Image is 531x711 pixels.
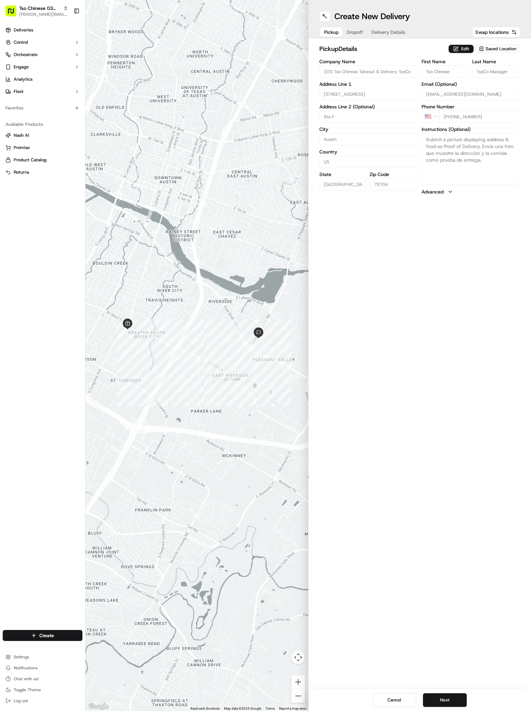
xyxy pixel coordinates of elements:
[31,65,112,72] div: Start new chat
[319,172,367,177] label: State
[5,157,80,163] a: Product Catalog
[190,706,220,711] button: Keyboard shortcuts
[371,29,406,36] span: Delivery Details
[14,153,52,160] span: Knowledge Base
[14,169,29,175] span: Returns
[319,104,418,109] label: Address Line 2 (Optional)
[31,72,94,78] div: We're available if you need us!
[14,687,41,693] span: Toggle Theme
[291,689,305,703] button: Zoom out
[319,156,418,168] input: Enter country
[68,170,83,175] span: Pylon
[3,155,82,165] button: Product Catalog
[14,52,38,58] span: Orchestrate
[4,150,55,162] a: 📗Knowledge Base
[3,696,82,706] button: Log out
[14,76,32,82] span: Analytics
[3,663,82,673] button: Notifications
[7,7,21,21] img: Nash
[14,665,38,671] span: Notifications
[95,124,109,130] span: [DATE]
[486,46,516,52] span: Saved Location
[21,124,90,130] span: [PERSON_NAME] (Store Manager)
[3,119,82,130] div: Available Products
[14,654,29,660] span: Settings
[14,132,29,138] span: Nash AI
[7,153,12,159] div: 📗
[57,106,59,111] span: •
[370,172,417,177] label: Zip Code
[3,130,82,141] button: Nash AI
[291,675,305,689] button: Zoom in
[14,27,33,33] span: Deliveries
[319,59,418,64] label: Company Name
[3,62,82,72] button: Engage
[475,44,520,54] button: Saved Location
[319,127,418,132] label: City
[5,169,80,175] a: Returns
[319,110,418,123] input: Apartment, suite, unit, etc.
[14,89,24,95] span: Fleet
[3,37,82,48] button: Control
[3,103,82,113] div: Favorites
[3,49,82,60] button: Orchestrate
[3,652,82,662] button: Settings
[224,707,261,710] span: Map data ©2025 Google
[14,157,47,163] span: Product Catalog
[291,650,305,664] button: Map camera controls
[7,118,18,129] img: Antonia (Store Manager)
[422,188,443,195] label: Advanced
[3,630,82,641] button: Create
[3,167,82,178] button: Returns
[3,142,82,153] button: Promise
[14,676,39,682] span: Chat with us!
[3,685,82,695] button: Toggle Theme
[422,65,469,78] input: Enter first name
[319,82,418,86] label: Address Line 1
[472,59,520,64] label: Last Name
[91,124,94,130] span: •
[422,88,520,100] input: Enter email address
[5,132,80,138] a: Nash AI
[422,133,520,184] textarea: Submit a picture displaying address & food as Proof of Delivery. Envía una foto que muestre la di...
[48,169,83,175] a: Powered byPylon
[422,59,469,64] label: First Name
[319,44,445,54] h2: pickup Details
[449,45,474,53] button: Edit
[3,25,82,36] a: Deliveries
[372,693,416,707] button: Cancel
[370,178,417,190] input: Enter zip code
[87,702,110,711] a: Open this area in Google Maps (opens a new window)
[7,65,19,78] img: 1736555255976-a54dd68f-1ca7-489b-9aae-adbdc363a1c4
[7,89,46,94] div: Past conversations
[472,65,520,78] input: Enter last name
[422,127,520,132] label: Instructions (Optional)
[65,153,110,160] span: API Documentation
[87,702,110,711] img: Google
[14,106,19,112] img: 1736555255976-a54dd68f-1ca7-489b-9aae-adbdc363a1c4
[7,27,124,38] p: Welcome 👋
[19,5,61,12] button: Tso Chinese 03 TsoCo
[334,11,410,22] h1: Create New Delivery
[3,3,71,19] button: Tso Chinese 03 TsoCo[PERSON_NAME][EMAIL_ADDRESS][DOMAIN_NAME]
[265,707,275,710] a: Terms (opens in new tab)
[319,65,418,78] input: Enter company name
[58,153,63,159] div: 💻
[422,82,520,86] label: Email (Optional)
[14,698,28,703] span: Log out
[3,674,82,684] button: Chat with us!
[7,99,18,110] img: Charles Folsom
[14,39,28,45] span: Control
[14,64,29,70] span: Engage
[116,67,124,76] button: Start new chat
[423,693,467,707] button: Next
[319,178,367,190] input: Enter state
[347,29,363,36] span: Dropoff
[3,86,82,97] button: Fleet
[55,150,112,162] a: 💻API Documentation
[19,12,68,17] button: [PERSON_NAME][EMAIL_ADDRESS][DOMAIN_NAME]
[319,88,418,100] input: Enter address
[319,133,418,145] input: Enter city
